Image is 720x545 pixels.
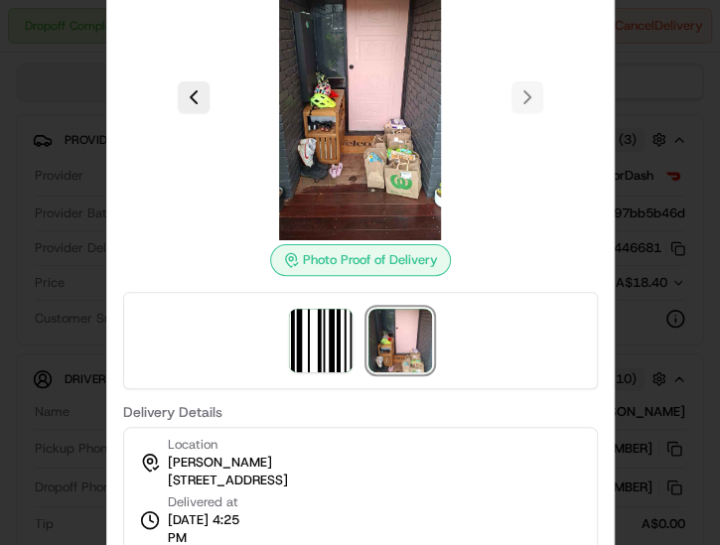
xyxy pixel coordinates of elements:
[168,493,259,511] span: Delivered at
[368,309,432,372] img: photo_proof_of_delivery image
[123,405,598,419] label: Delivery Details
[168,436,217,454] span: Location
[168,472,288,489] span: [STREET_ADDRESS]
[289,309,353,372] img: barcode_scan_on_pickup image
[270,244,451,276] div: Photo Proof of Delivery
[168,454,272,472] span: [PERSON_NAME]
